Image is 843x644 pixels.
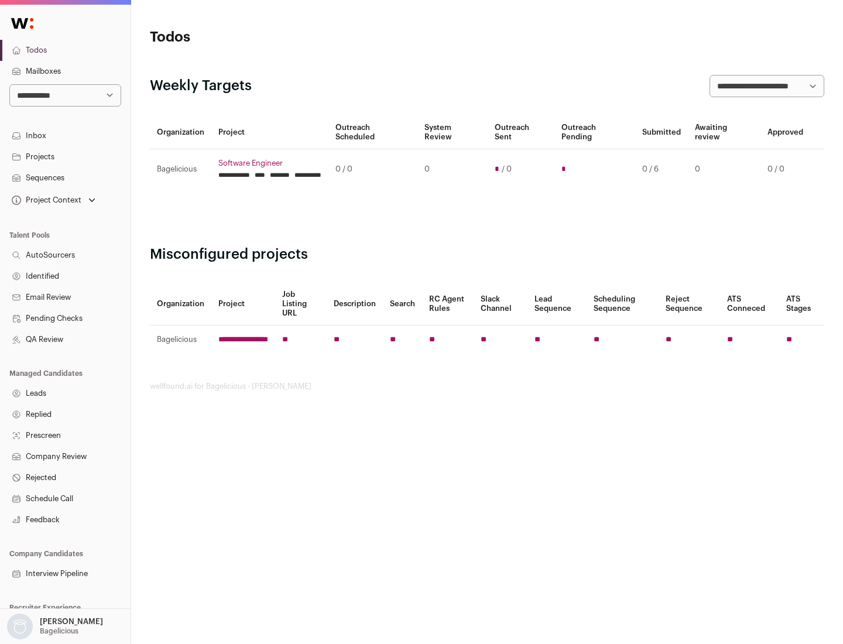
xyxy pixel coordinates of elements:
th: ATS Conneced [720,283,779,326]
td: 0 / 0 [760,149,810,190]
th: System Review [417,116,487,149]
p: Bagelicious [40,626,78,636]
th: Submitted [635,116,688,149]
th: Description [327,283,383,326]
td: 0 / 6 [635,149,688,190]
div: Project Context [9,196,81,205]
td: Bagelicious [150,149,211,190]
th: Project [211,116,328,149]
h2: Weekly Targets [150,77,252,95]
footer: wellfound:ai for Bagelicious - [PERSON_NAME] [150,382,824,391]
td: Bagelicious [150,326,211,354]
button: Open dropdown [5,614,105,639]
th: Job Listing URL [275,283,327,326]
button: Open dropdown [9,192,98,208]
a: Software Engineer [218,159,321,168]
td: 0 [688,149,760,190]
p: [PERSON_NAME] [40,617,103,626]
h2: Misconfigured projects [150,245,824,264]
th: RC Agent Rules [422,283,473,326]
th: Reject Sequence [659,283,721,326]
span: / 0 [502,165,512,174]
th: Scheduling Sequence [587,283,659,326]
th: Organization [150,283,211,326]
img: nopic.png [7,614,33,639]
th: Lead Sequence [527,283,587,326]
th: Outreach Sent [488,116,555,149]
td: 0 [417,149,487,190]
td: 0 / 0 [328,149,417,190]
th: Outreach Scheduled [328,116,417,149]
th: Awaiting review [688,116,760,149]
img: Wellfound [5,12,40,35]
h1: Todos [150,28,375,47]
th: Project [211,283,275,326]
th: Slack Channel [474,283,527,326]
th: Organization [150,116,211,149]
th: Approved [760,116,810,149]
th: Search [383,283,422,326]
th: ATS Stages [779,283,824,326]
th: Outreach Pending [554,116,635,149]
